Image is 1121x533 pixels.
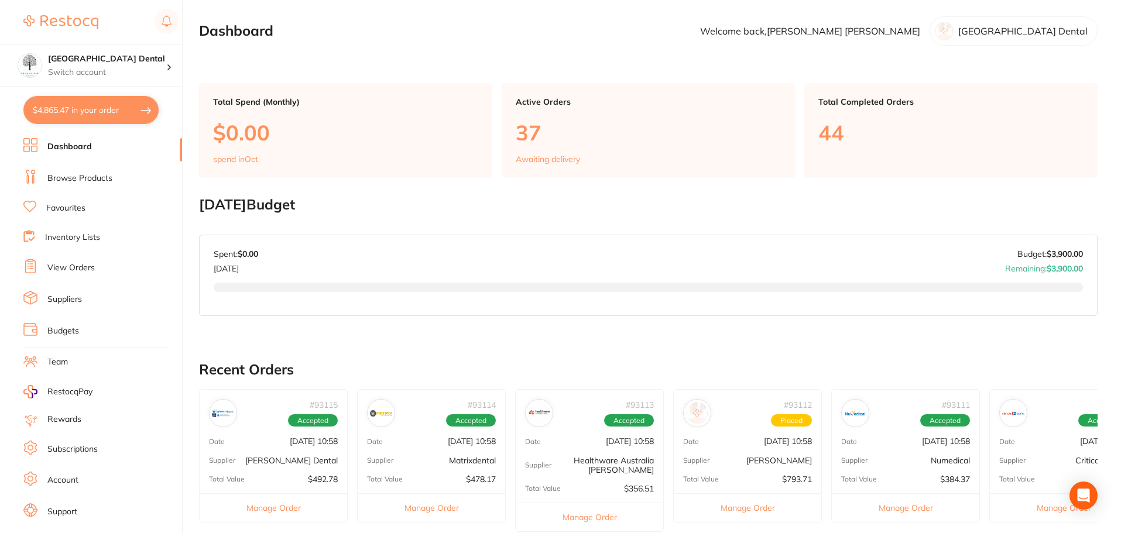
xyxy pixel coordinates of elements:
p: # 93114 [468,400,496,410]
p: Date [367,438,383,446]
button: Manage Order [674,493,821,522]
a: Total Completed Orders44 [804,83,1098,178]
p: Spent: [214,249,258,259]
p: $793.71 [782,474,812,484]
h2: [DATE] Budget [199,197,1098,213]
p: Date [209,438,225,446]
p: $356.51 [624,484,654,493]
a: Restocq Logo [23,9,98,36]
p: Total Value [367,475,403,483]
p: [PERSON_NAME] Dental [245,456,338,465]
img: Critical Dental [1002,402,1024,424]
p: [DATE] 10:58 [448,436,496,446]
img: Matrixdental [370,402,392,424]
a: Support [47,506,77,518]
span: Accepted [446,414,496,427]
p: Matrixdental [449,456,496,465]
p: [DATE] [214,259,258,273]
a: Active Orders37Awaiting delivery [502,83,795,178]
p: 44 [818,121,1084,145]
span: Accepted [288,414,338,427]
p: spend in Oct [213,154,258,164]
p: Supplier [841,456,868,465]
a: View Orders [47,262,95,274]
p: [PERSON_NAME] [746,456,812,465]
button: Manage Order [832,493,979,522]
img: Yeronga Park Dental [18,54,42,77]
span: RestocqPay [47,386,92,398]
p: Date [525,438,541,446]
p: Supplier [525,461,551,469]
p: [DATE] 10:58 [764,436,812,446]
p: Awaiting delivery [516,154,580,164]
p: Supplier [999,456,1026,465]
img: RestocqPay [23,385,37,398]
p: Total Value [525,484,561,493]
a: Inventory Lists [45,232,100,243]
p: # 93111 [942,400,970,410]
p: # 93115 [310,400,338,410]
a: Subscriptions [47,443,98,455]
img: Erskine Dental [212,402,234,424]
a: Account [47,474,78,486]
p: $478.17 [466,474,496,484]
p: [DATE] 10:58 [922,436,970,446]
p: Supplier [209,456,235,465]
p: # 93112 [784,400,812,410]
p: Total Value [841,475,877,483]
p: Remaining: [1005,259,1083,273]
p: Supplier [367,456,393,465]
p: [DATE] 10:58 [290,436,338,446]
h2: Recent Orders [199,362,1098,378]
a: RestocqPay [23,385,92,398]
button: Manage Order [516,503,663,531]
p: Total Value [683,475,719,483]
img: Adam Dental [686,402,708,424]
p: Healthware Australia [PERSON_NAME] [551,456,654,474]
button: Manage Order [200,493,347,522]
button: Manage Order [358,493,505,522]
p: $492.78 [308,474,338,484]
p: [GEOGRAPHIC_DATA] Dental [958,26,1088,36]
strong: $0.00 [238,249,258,259]
p: Budget: [1017,249,1083,259]
p: Numedical [931,456,970,465]
a: Browse Products [47,173,112,184]
a: Favourites [46,202,85,214]
p: [DATE] 10:58 [606,436,654,446]
p: Date [999,438,1015,446]
p: Switch account [48,67,166,78]
p: Total Completed Orders [818,97,1084,106]
p: Active Orders [516,97,781,106]
a: Suppliers [47,294,82,305]
p: Welcome back, [PERSON_NAME] [PERSON_NAME] [700,26,920,36]
p: Date [683,438,699,446]
strong: $3,900.00 [1047,249,1083,259]
p: Date [841,438,857,446]
p: Total Spend (Monthly) [213,97,478,106]
h4: Yeronga Park Dental [48,53,166,65]
p: Total Value [999,475,1035,483]
span: Accepted [604,414,654,427]
p: $0.00 [213,121,478,145]
p: 37 [516,121,781,145]
img: Healthware Australia Ridley [528,402,550,424]
img: Numedical [844,402,866,424]
a: Dashboard [47,141,92,153]
a: Budgets [47,325,79,337]
button: $4,865.47 in your order [23,96,159,124]
a: Total Spend (Monthly)$0.00spend inOct [199,83,492,178]
img: Restocq Logo [23,15,98,29]
strong: $3,900.00 [1047,263,1083,274]
span: Placed [771,414,812,427]
p: Total Value [209,475,245,483]
p: $384.37 [940,474,970,484]
a: Team [47,356,68,368]
h2: Dashboard [199,23,273,39]
span: Accepted [920,414,970,427]
p: # 93113 [626,400,654,410]
a: Rewards [47,414,81,425]
div: Open Intercom Messenger [1069,482,1098,510]
p: Supplier [683,456,709,465]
